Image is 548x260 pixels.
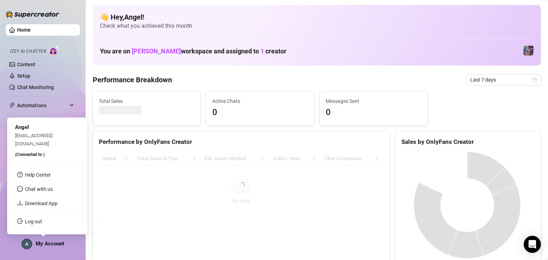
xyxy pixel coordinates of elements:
[17,62,35,67] a: Content
[100,22,534,30] span: Check what you achieved this month
[237,181,245,190] span: loading
[533,78,537,82] span: calendar
[15,124,29,130] span: Angel
[15,133,52,146] span: [EMAIL_ADDRESS][DOMAIN_NAME]
[99,137,384,147] div: Performance by OnlyFans Creator
[132,47,181,55] span: [PERSON_NAME]
[17,186,23,192] span: message
[401,137,535,147] div: Sales by OnlyFans Creator
[36,240,64,247] span: My Account
[100,12,534,22] h4: 👋 Hey, Angel !
[15,152,45,157] span: (Connected to )
[25,186,53,192] span: Chat with us
[523,46,533,56] img: Jaylie
[49,45,60,56] img: AI Chatter
[22,239,32,249] img: ACg8ocIpWzLmD3A5hmkSZfBJcT14Fg8bFGaqbLo-Z0mqyYAWwTjPNSU=s96-c
[25,219,42,224] a: Log out
[17,27,31,33] a: Home
[326,106,421,119] span: 0
[93,75,172,85] h4: Performance Breakdown
[17,100,68,111] span: Automations
[11,216,82,227] li: Log out
[17,84,54,90] a: Chat Monitoring
[470,74,537,85] span: Last 7 days
[25,172,51,178] a: Help Center
[99,97,194,105] span: Total Sales
[6,11,59,18] img: logo-BBDzfeDw.svg
[212,106,308,119] span: 0
[524,236,541,253] div: Open Intercom Messenger
[10,48,46,55] span: Izzy AI Chatter
[9,103,15,108] span: thunderbolt
[326,97,421,105] span: Messages Sent
[100,47,286,55] h1: You are on workspace and assigned to creator
[260,47,264,55] span: 1
[212,97,308,105] span: Active Chats
[17,114,68,125] span: Chat Copilot
[25,201,57,206] a: Download App
[17,73,30,79] a: Setup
